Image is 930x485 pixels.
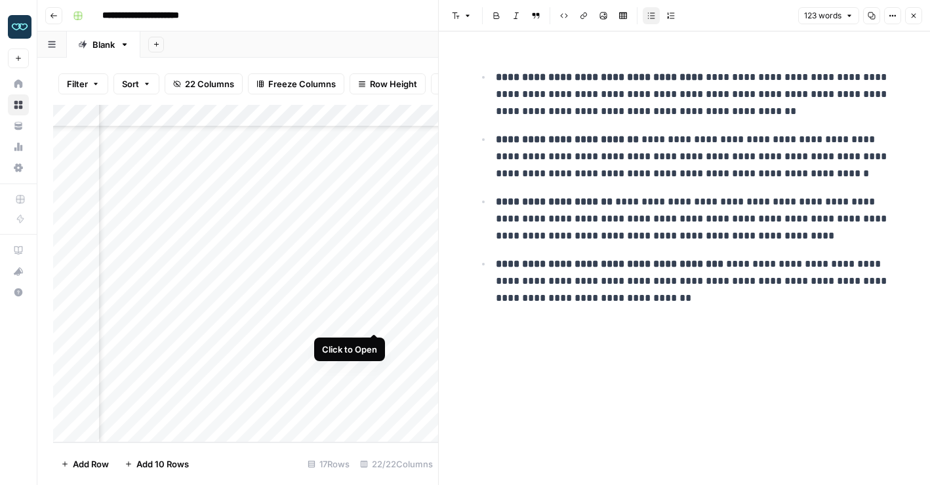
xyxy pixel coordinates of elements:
[92,38,115,51] div: Blank
[9,262,28,281] div: What's new?
[67,77,88,90] span: Filter
[248,73,344,94] button: Freeze Columns
[8,240,29,261] a: AirOps Academy
[8,136,29,157] a: Usage
[136,457,189,471] span: Add 10 Rows
[8,115,29,136] a: Your Data
[8,15,31,39] img: Zola Inc Logo
[53,454,117,475] button: Add Row
[355,454,438,475] div: 22/22 Columns
[8,73,29,94] a: Home
[122,77,139,90] span: Sort
[798,7,859,24] button: 123 words
[113,73,159,94] button: Sort
[8,261,29,282] button: What's new?
[8,10,29,43] button: Workspace: Zola Inc
[302,454,355,475] div: 17 Rows
[8,282,29,303] button: Help + Support
[804,10,841,22] span: 123 words
[8,157,29,178] a: Settings
[73,457,109,471] span: Add Row
[370,77,417,90] span: Row Height
[8,94,29,115] a: Browse
[117,454,197,475] button: Add 10 Rows
[165,73,243,94] button: 22 Columns
[350,73,426,94] button: Row Height
[322,343,377,356] div: Click to Open
[58,73,108,94] button: Filter
[268,77,336,90] span: Freeze Columns
[185,77,234,90] span: 22 Columns
[67,31,140,58] a: Blank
